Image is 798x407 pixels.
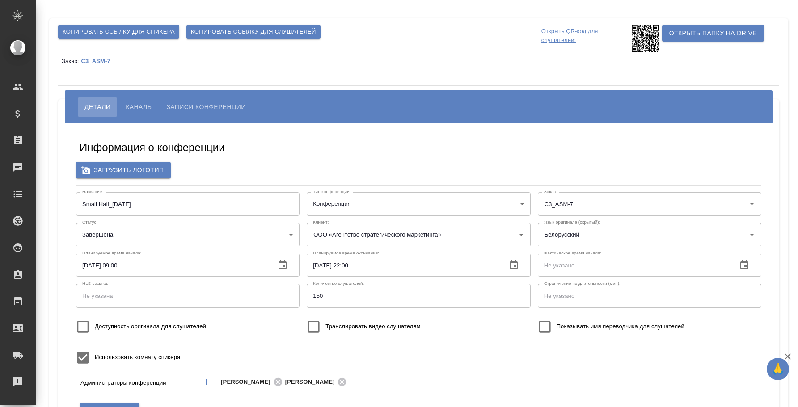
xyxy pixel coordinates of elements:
span: 🙏 [770,360,785,378]
div: [PERSON_NAME] [285,377,350,388]
div: Завершена [76,223,300,246]
input: Не указано [538,254,730,277]
h5: Информация о конференции [80,140,225,155]
a: C3_ASM-7 [81,57,117,64]
span: Копировать ссылку для слушателей [191,27,316,37]
span: Записи конференции [166,102,245,112]
p: Открыть QR-код для слушателей: [541,25,629,52]
input: Не указано [307,254,499,277]
button: Копировать ссылку для слушателей [186,25,321,39]
span: Транслировать видео слушателям [325,322,420,331]
input: Не указано [307,284,530,307]
span: Доступность оригинала для слушателей [95,322,206,331]
div: Конференция [307,192,530,216]
span: [PERSON_NAME] [285,377,340,386]
input: Не указано [538,284,761,307]
button: Open [746,229,758,241]
button: Open [696,381,697,383]
span: [PERSON_NAME] [221,377,276,386]
p: Администраторы конференции [80,378,193,387]
span: Загрузить логотип [83,165,164,176]
p: Заказ: [62,58,81,64]
span: Использовать комнату спикера [95,353,180,362]
button: Добавить менеджера [196,371,217,393]
div: [PERSON_NAME] [221,377,285,388]
button: Open [515,229,528,241]
label: Загрузить логотип [76,162,171,178]
input: Не указано [76,254,268,277]
button: Копировать ссылку для спикера [58,25,179,39]
button: Открыть папку на Drive [662,25,764,42]
button: 🙏 [767,358,789,380]
span: Копировать ссылку для спикера [63,27,175,37]
input: Не указана [76,284,300,307]
input: Не указан [76,192,300,216]
button: Open [746,198,758,210]
span: Показывать имя переводчика для слушателей [557,322,684,331]
span: Каналы [126,102,153,112]
span: Детали [84,102,110,112]
span: Открыть папку на Drive [669,28,757,39]
p: C3_ASM-7 [81,58,117,64]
